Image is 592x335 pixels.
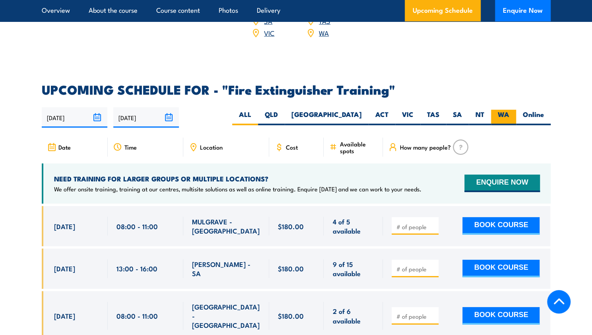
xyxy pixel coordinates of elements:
span: [DATE] [54,311,75,320]
label: ACT [369,110,395,125]
label: [GEOGRAPHIC_DATA] [285,110,369,125]
a: VIC [264,28,274,37]
span: 2 of 6 available [332,306,374,325]
a: WA [319,28,329,37]
label: NT [469,110,491,125]
span: $180.00 [278,222,304,231]
span: [PERSON_NAME] - SA [192,259,260,278]
span: Date [58,144,71,150]
span: Available spots [340,140,377,154]
input: # of people [396,312,436,320]
input: # of people [396,265,436,273]
button: BOOK COURSE [462,260,540,277]
span: [DATE] [54,222,75,231]
button: ENQUIRE NOW [464,175,540,192]
button: BOOK COURSE [462,307,540,325]
label: SA [446,110,469,125]
a: TAS [319,16,330,25]
label: TAS [420,110,446,125]
span: 9 of 15 available [332,259,374,278]
label: Online [516,110,551,125]
span: Time [124,144,137,150]
label: QLD [258,110,285,125]
input: To date [113,107,179,128]
span: 13:00 - 16:00 [116,264,157,273]
span: Location [200,144,223,150]
span: $180.00 [278,311,304,320]
input: # of people [396,223,436,231]
span: Cost [286,144,298,150]
span: 08:00 - 11:00 [116,311,158,320]
label: WA [491,110,516,125]
span: [GEOGRAPHIC_DATA] - [GEOGRAPHIC_DATA] [192,302,260,330]
p: We offer onsite training, training at our centres, multisite solutions as well as online training... [54,185,421,193]
label: VIC [395,110,420,125]
a: SA [264,16,272,25]
span: MULGRAVE - [GEOGRAPHIC_DATA] [192,217,260,236]
input: From date [42,107,107,128]
span: $180.00 [278,264,304,273]
span: How many people? [400,144,450,150]
span: 08:00 - 11:00 [116,222,158,231]
span: [DATE] [54,264,75,273]
label: ALL [232,110,258,125]
h2: UPCOMING SCHEDULE FOR - "Fire Extinguisher Training" [42,84,551,95]
h4: NEED TRAINING FOR LARGER GROUPS OR MULTIPLE LOCATIONS? [54,174,421,183]
button: BOOK COURSE [462,217,540,235]
span: 4 of 5 available [332,217,374,236]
